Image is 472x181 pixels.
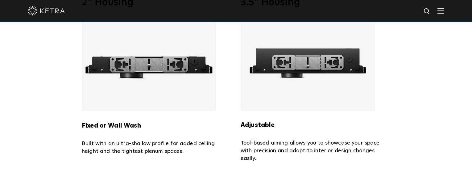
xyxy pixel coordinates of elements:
img: Ketra 3.5" Adjustable Housing with an ultra slim profile [241,18,375,111]
img: ketra-logo-2019-white [28,6,65,15]
img: search icon [423,8,431,15]
p: Tool-based aiming allows you to showcase your space with precision and adapt to interior design c... [241,139,390,162]
p: Built with an ultra-shallow profile for added ceiling height and the tightest plenum spaces. [82,140,231,155]
img: Ketra 2" Fixed or Wall Wash Housing with an ultra slim profile [82,18,216,111]
strong: Fixed or Wall Wash [82,123,141,129]
img: Hamburger%20Nav.svg [437,8,444,14]
strong: Adjustable [241,122,275,128]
